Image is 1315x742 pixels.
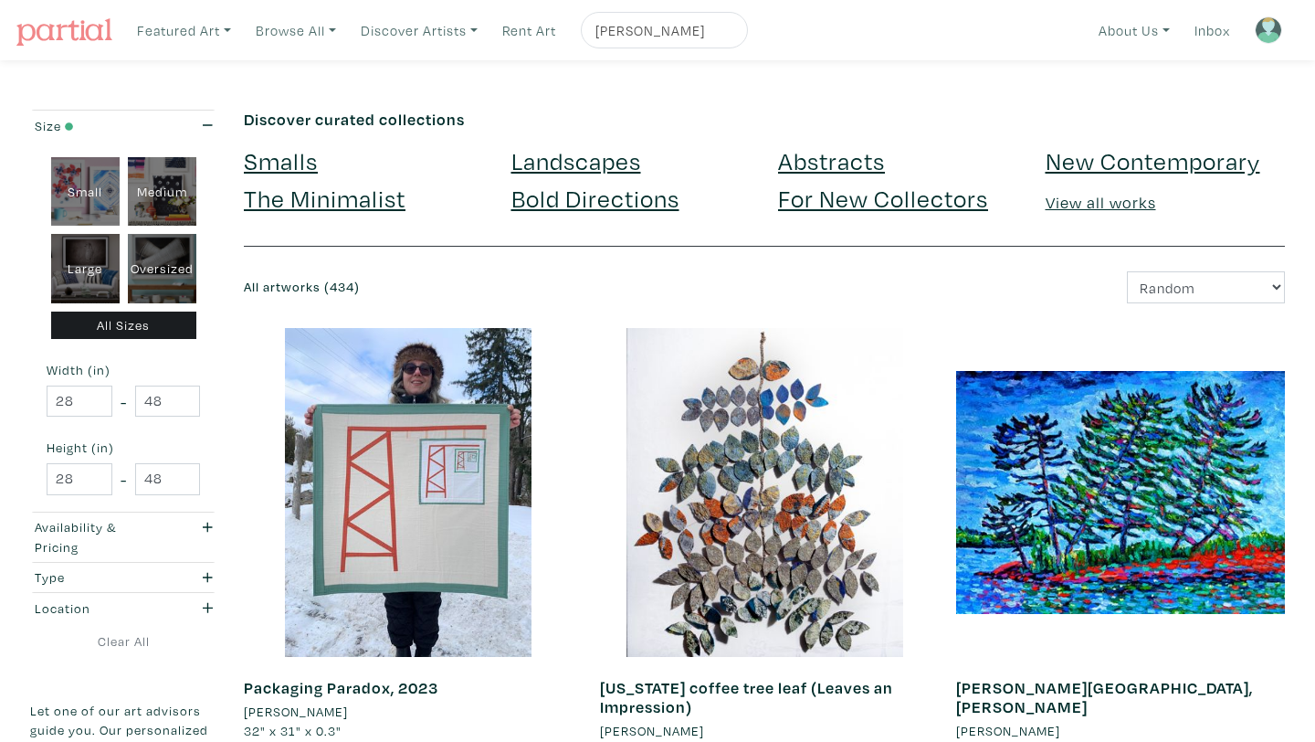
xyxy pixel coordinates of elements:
[47,441,200,454] small: Height (in)
[956,677,1253,718] a: [PERSON_NAME][GEOGRAPHIC_DATA], [PERSON_NAME]
[30,513,216,562] button: Availability & Pricing
[30,111,216,141] button: Size
[30,631,216,652] a: Clear All
[35,517,162,556] div: Availability & Pricing
[244,702,348,722] li: [PERSON_NAME]
[1186,12,1238,49] a: Inbox
[600,677,893,718] a: [US_STATE] coffee tree leaf (Leaves an Impression)
[594,19,731,42] input: Search
[51,157,120,227] div: Small
[244,144,318,176] a: Smalls
[511,182,679,214] a: Bold Directions
[121,467,127,492] span: -
[121,389,127,414] span: -
[600,721,929,741] a: [PERSON_NAME]
[511,144,641,176] a: Landscapes
[1255,16,1282,44] img: avatar.png
[244,702,573,722] a: [PERSON_NAME]
[30,593,216,623] button: Location
[956,721,1060,741] li: [PERSON_NAME]
[1090,12,1178,49] a: About Us
[35,567,162,588] div: Type
[778,182,988,214] a: For New Collectors
[30,563,216,593] button: Type
[244,677,438,698] a: Packaging Paradox, 2023
[1046,144,1260,176] a: New Contemporary
[129,12,239,49] a: Featured Art
[128,157,196,227] div: Medium
[35,599,162,619] div: Location
[47,364,200,376] small: Width (in)
[778,144,885,176] a: Abstracts
[352,12,486,49] a: Discover Artists
[247,12,344,49] a: Browse All
[1046,192,1156,213] a: View all works
[51,312,196,340] div: All Sizes
[494,12,564,49] a: Rent Art
[244,280,751,295] h6: All artworks (434)
[35,116,162,136] div: Size
[51,234,120,303] div: Large
[128,234,196,303] div: Oversized
[956,721,1285,741] a: [PERSON_NAME]
[244,722,342,739] span: 32" x 31" x 0.3"
[600,721,704,741] li: [PERSON_NAME]
[244,110,1285,130] h6: Discover curated collections
[244,182,405,214] a: The Minimalist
